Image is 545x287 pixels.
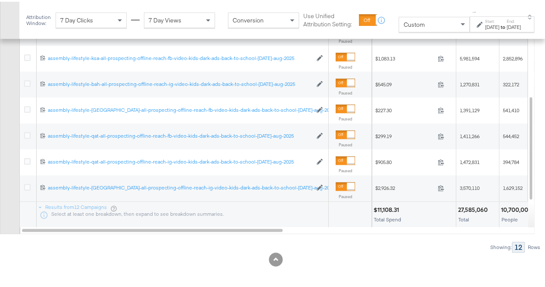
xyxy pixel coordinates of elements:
span: Conversion [233,15,264,22]
span: ↑ [470,9,479,12]
a: assembly-lifestyle-qat-all-prospecting-offline-reach-fb-video-kids-dark-ads-back-to-school-[DATE]... [48,131,312,138]
label: Paused [336,37,355,42]
a: assembly-lifestyle-[GEOGRAPHIC_DATA]-all-prospecting-offline-reach-fb-video-kids-dark-ads-back-to... [48,105,312,112]
div: assembly-lifestyle-[GEOGRAPHIC_DATA]-all-prospecting-offline-reach-ig-video-kids-dark-ads-back-to... [48,183,312,189]
span: Total [458,214,469,221]
div: 12 [512,240,525,251]
span: $227.30 [375,105,434,112]
span: 1,270,831 [460,79,480,86]
span: 541,410 [503,105,519,112]
a: assembly-lifestyle-qat-all-prospecting-offline-reach-ig-video-kids-dark-ads-back-to-school-[DATE]... [48,157,312,164]
a: assembly-lifestyle-ksa-all-prospecting-offline-reach-fb-video-kids-dark-ads-back-to-school-[DATE]... [48,53,312,60]
span: 394,784 [503,157,519,164]
div: Showing: [490,243,512,249]
span: $2,926.32 [375,183,434,189]
span: Custom [403,19,424,27]
div: 27,585,060 [458,204,490,212]
span: $545.09 [375,79,434,86]
a: assembly-lifestyle-[GEOGRAPHIC_DATA]-all-prospecting-offline-reach-ig-video-kids-dark-ads-back-to... [48,183,312,190]
span: 3,570,110 [460,183,480,189]
label: Use Unified Attribution Setting: [303,10,355,26]
span: 1,629,152 [503,183,523,189]
label: Paused [336,166,355,172]
span: Total Spend [374,214,401,221]
label: Paused [336,88,355,94]
span: 2,852,896 [503,54,523,60]
span: $299.19 [375,131,434,138]
label: Paused [336,63,355,68]
span: 322,172 [503,79,519,86]
strong: to [499,22,507,28]
div: Rows [527,243,541,249]
span: 7 Day Clicks [60,15,93,22]
label: End: [507,17,521,22]
label: Paused [336,140,355,146]
span: $905.80 [375,157,434,164]
label: Start: [485,17,499,22]
div: $11,108.31 [374,204,402,212]
span: 5,981,594 [460,54,480,60]
span: 1,472,831 [460,157,480,164]
label: Paused [336,192,355,198]
div: assembly-lifestyle-qat-all-prospecting-offline-reach-ig-video-kids-dark-ads-back-to-school-[DATE]... [48,157,312,164]
a: assembly-lifestyle-bah-all-prospecting-offline-reach-ig-video-kids-dark-ads-back-to-school-[DATE]... [48,79,312,86]
label: Paused [336,114,355,120]
div: 10,700,009 [501,204,534,212]
span: 1,411,266 [460,131,480,138]
div: Attribution Window: [26,13,51,25]
div: [DATE] [485,22,499,29]
div: [DATE] [507,22,521,29]
span: 544,452 [503,131,519,138]
span: 7 Day Views [149,15,181,22]
span: People [501,214,518,221]
span: $1,083.13 [375,54,434,60]
span: 1,391,129 [460,105,480,112]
